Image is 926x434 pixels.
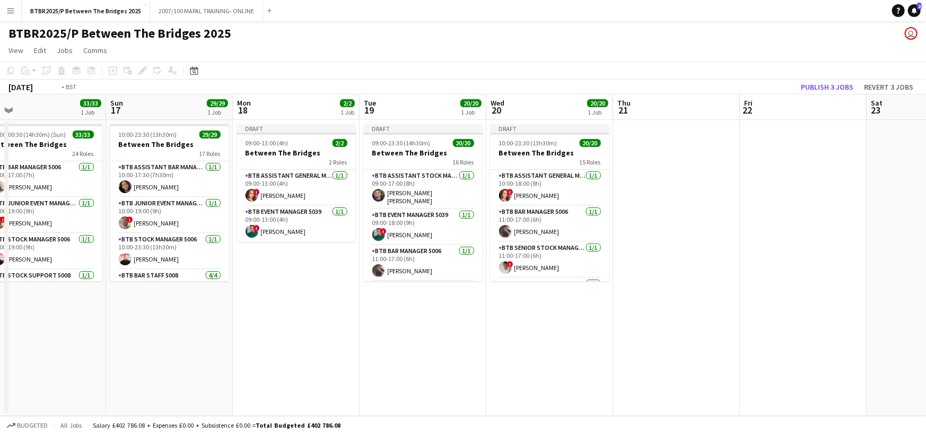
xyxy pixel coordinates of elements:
button: BTBR2025/P Between The Bridges 2025 [22,1,150,21]
span: Budgeted [17,422,48,429]
a: Comms [79,44,111,57]
app-user-avatar: Amy Cane [905,27,918,40]
a: View [4,44,28,57]
div: Salary £402 786.08 + Expenses £0.00 + Subsistence £0.00 = [93,421,340,429]
div: [DATE] [8,82,33,92]
span: Comms [83,46,107,55]
span: Total Budgeted £402 786.08 [256,421,340,429]
span: Jobs [57,46,73,55]
a: 2 [908,4,921,17]
div: BST [66,83,76,91]
button: Budgeted [5,420,49,431]
a: Jobs [53,44,77,57]
span: 2 [917,3,922,10]
button: Revert 3 jobs [860,80,918,94]
span: All jobs [58,421,84,429]
a: Edit [30,44,50,57]
button: 2007/100 MAPAL TRAINING- ONLINE [150,1,263,21]
span: Edit [34,46,46,55]
button: Publish 3 jobs [797,80,858,94]
span: View [8,46,23,55]
h1: BTBR2025/P Between The Bridges 2025 [8,25,231,41]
